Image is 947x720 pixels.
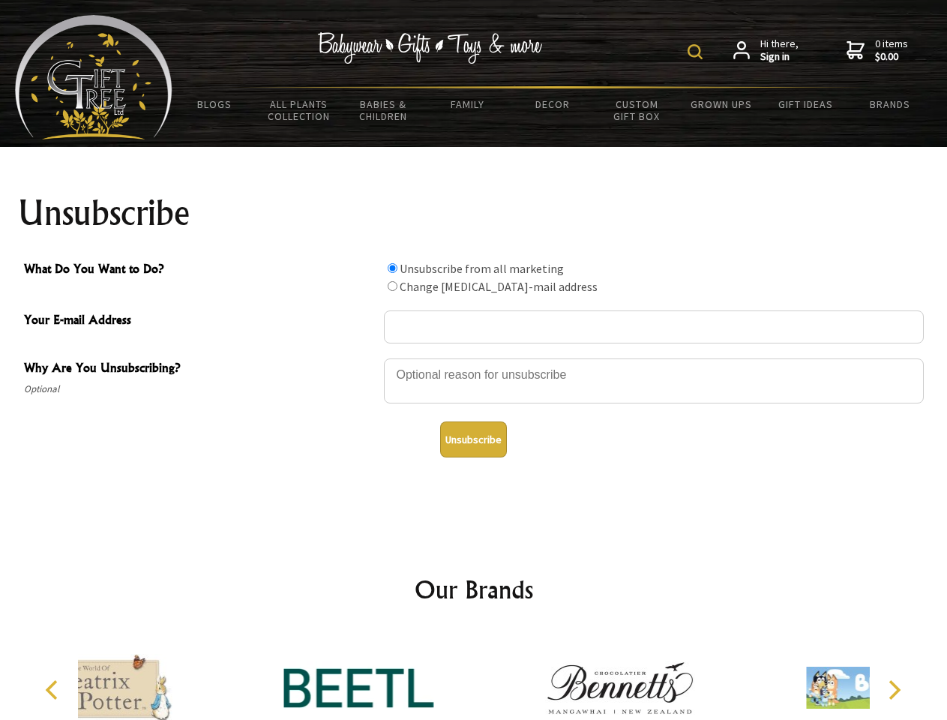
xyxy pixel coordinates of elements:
[763,88,848,120] a: Gift Ideas
[760,50,799,64] strong: Sign in
[15,15,172,139] img: Babyware - Gifts - Toys and more...
[400,279,598,294] label: Change [MEDICAL_DATA]-mail address
[875,50,908,64] strong: $0.00
[318,32,543,64] img: Babywear - Gifts - Toys & more
[24,259,376,281] span: What Do You Want to Do?
[760,37,799,64] span: Hi there,
[24,358,376,380] span: Why Are You Unsubscribing?
[30,571,918,607] h2: Our Brands
[24,380,376,398] span: Optional
[384,310,924,343] input: Your E-mail Address
[341,88,426,132] a: Babies & Children
[172,88,257,120] a: BLOGS
[388,281,397,291] input: What Do You Want to Do?
[37,673,70,706] button: Previous
[595,88,679,132] a: Custom Gift Box
[688,44,703,59] img: product search
[24,310,376,332] span: Your E-mail Address
[679,88,763,120] a: Grown Ups
[426,88,511,120] a: Family
[848,88,933,120] a: Brands
[847,37,908,64] a: 0 items$0.00
[384,358,924,403] textarea: Why Are You Unsubscribing?
[400,261,564,276] label: Unsubscribe from all marketing
[733,37,799,64] a: Hi there,Sign in
[440,421,507,457] button: Unsubscribe
[875,37,908,64] span: 0 items
[18,195,930,231] h1: Unsubscribe
[257,88,342,132] a: All Plants Collection
[388,263,397,273] input: What Do You Want to Do?
[877,673,910,706] button: Next
[510,88,595,120] a: Decor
